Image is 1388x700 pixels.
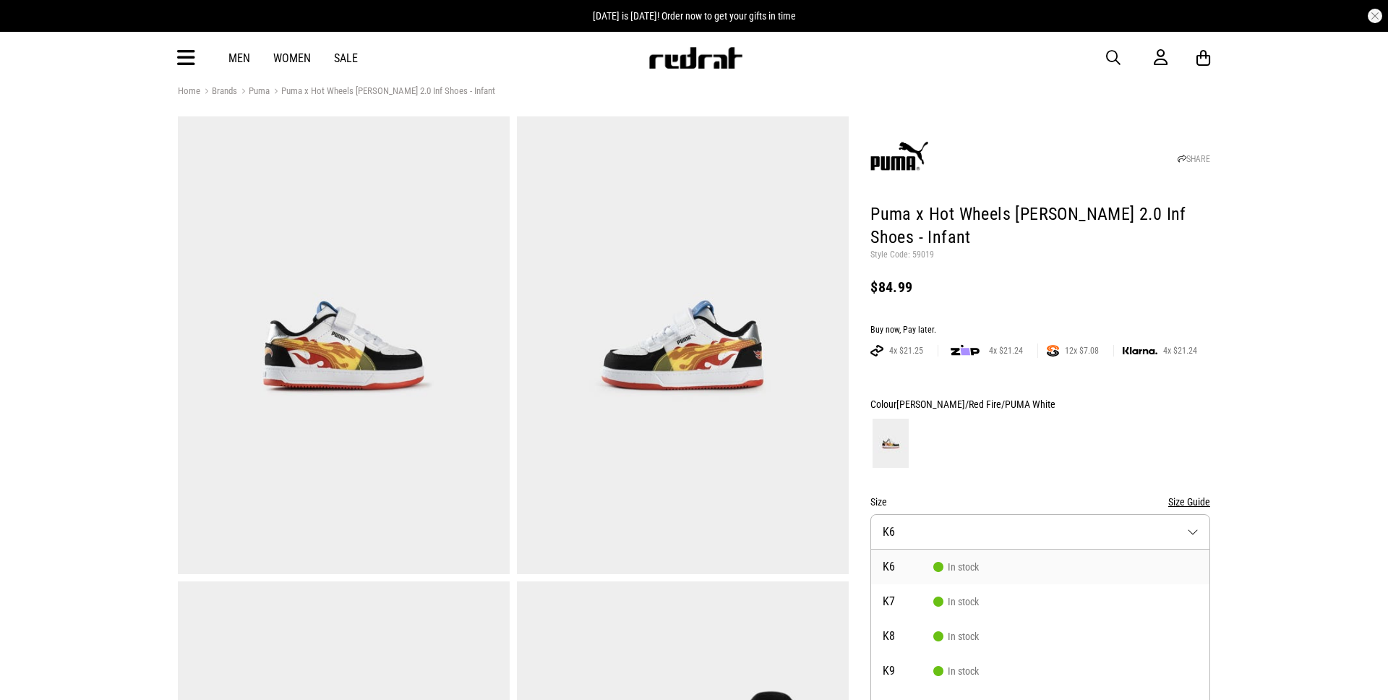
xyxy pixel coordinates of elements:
[228,51,250,65] a: Men
[870,514,1210,550] button: K6
[873,419,909,468] img: PUMA Black/Red Fire/PUMA White
[870,493,1210,511] div: Size
[1047,345,1059,357] img: SPLITPAY
[870,278,1210,296] div: $84.99
[933,631,979,642] span: In stock
[883,596,933,607] span: K7
[883,665,933,677] span: K9
[933,561,979,573] span: In stock
[1059,345,1105,357] span: 12x $7.08
[270,85,495,99] a: Puma x Hot Wheels [PERSON_NAME] 2.0 Inf Shoes - Infant
[933,596,979,607] span: In stock
[334,51,358,65] a: Sale
[517,116,849,574] img: Puma X Hot Wheels Caven 2.0 Inf Shoes - Infant in White
[870,325,1210,336] div: Buy now, Pay later.
[896,398,1055,410] span: [PERSON_NAME]/Red Fire/PUMA White
[883,561,933,573] span: K6
[1157,345,1203,357] span: 4x $21.24
[1178,154,1210,164] a: SHARE
[870,345,883,357] img: AFTERPAY
[273,51,311,65] a: Women
[933,665,979,677] span: In stock
[178,85,200,96] a: Home
[870,396,1210,413] div: Colour
[1168,493,1210,511] button: Size Guide
[983,345,1029,357] span: 4x $21.24
[883,525,895,539] span: K6
[648,47,743,69] img: Redrat logo
[12,6,55,49] button: Open LiveChat chat widget
[178,116,510,574] img: Puma X Hot Wheels Caven 2.0 Inf Shoes - Infant in White
[593,10,796,22] span: [DATE] is [DATE]! Order now to get your gifts in time
[870,129,928,187] img: Puma
[883,631,933,642] span: K8
[870,203,1210,249] h1: Puma x Hot Wheels [PERSON_NAME] 2.0 Inf Shoes - Infant
[1123,347,1157,355] img: KLARNA
[883,345,929,357] span: 4x $21.25
[870,249,1210,261] p: Style Code: 59019
[200,85,237,99] a: Brands
[951,343,980,358] img: zip
[237,85,270,99] a: Puma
